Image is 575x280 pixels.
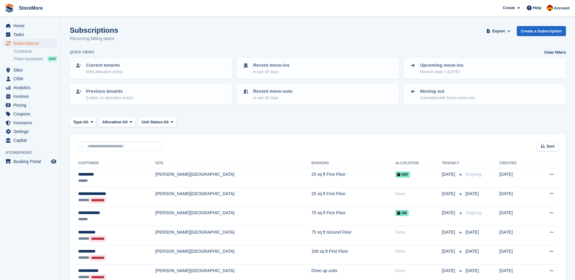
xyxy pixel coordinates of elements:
div: None [395,229,442,235]
a: menu [3,30,57,39]
div: None [395,268,442,274]
span: Settings [13,127,50,136]
div: None [395,248,442,255]
span: Sites [13,66,50,74]
span: Subscriptions [13,39,50,48]
td: 75 sq ft Ground Floor [312,226,396,245]
td: [PERSON_NAME][GEOGRAPHIC_DATA] [155,226,312,245]
td: 25 sq ft First Floor [312,187,396,207]
th: Created [500,158,534,168]
span: [DATE] [442,268,456,274]
a: menu [3,101,57,109]
div: NEW [47,56,57,62]
a: menu [3,66,57,74]
td: 25 sq ft First Floor [312,168,396,188]
button: Allocation: All [99,117,136,127]
span: H07 [395,172,410,178]
p: Recent move-ins [253,62,289,69]
td: [PERSON_NAME][GEOGRAPHIC_DATA] [155,245,312,265]
p: Move-in date > [DATE] [420,69,463,75]
td: 100 sq ft First Floor [312,245,396,265]
th: Booking [312,158,396,168]
span: [DATE] [442,191,456,197]
span: Account [554,5,570,11]
td: [PERSON_NAME][GEOGRAPHIC_DATA] [155,207,312,226]
h6: Quick views [70,49,94,55]
a: Create a Subscription [517,26,566,36]
td: [DATE] [500,245,534,265]
span: Pricing [13,101,50,109]
p: Moving out [420,88,474,95]
a: Recent move-ins In last 30 days [237,58,398,78]
span: Unit Status: [142,119,164,125]
img: Store More Team [547,5,553,11]
a: Moving out Cancelled with future move-out [404,84,565,104]
td: [DATE] [500,168,534,188]
span: Allocation: [102,119,122,125]
span: Type: [73,119,83,125]
img: stora-icon-8386f47178a22dfd0bd8f6a31ec36ba5ce8667c1dd55bd0f319d3a0aa187defe.svg [5,4,14,13]
p: In last 30 days [253,69,289,75]
th: Site [155,158,312,168]
td: [PERSON_NAME][GEOGRAPHIC_DATA] [155,187,312,207]
span: Export [492,28,505,34]
span: Price increases [14,56,43,62]
span: Help [533,5,541,11]
span: All [164,119,169,125]
a: StoreMore [16,3,45,13]
th: Customer [77,158,155,168]
span: Ongoing [466,210,482,215]
a: Current tenants With allocated unit(s) [70,58,231,78]
p: In last 30 days [253,95,293,101]
a: Contracts [14,48,57,54]
a: menu [3,127,57,136]
td: [PERSON_NAME][GEOGRAPHIC_DATA] [155,168,312,188]
span: Home [13,22,50,30]
span: Booking Portal [13,157,50,166]
th: Tenancy [442,158,463,168]
p: Recurring billing plans [70,35,118,42]
span: Invoices [13,92,50,101]
a: Recent move-outs In last 30 days [237,84,398,104]
a: menu [3,39,57,48]
a: Upcoming move-ins Move-in date > [DATE] [404,58,565,78]
span: Analytics [13,83,50,92]
a: menu [3,75,57,83]
p: Previous tenants [86,88,133,95]
span: Create [503,5,515,11]
span: Sort [547,143,554,149]
span: Capital [13,136,50,145]
td: [DATE] [500,226,534,245]
a: Previous tenants Ended, no allocated unit(s) [70,84,231,104]
td: 75 sq ft First Floor [312,207,396,226]
span: Tasks [13,30,50,39]
span: [DATE] [442,171,456,178]
p: Cancelled with future move-out [420,95,474,101]
span: [DATE] [466,230,479,235]
td: [DATE] [500,207,534,226]
a: menu [3,110,57,118]
a: Price increases NEW [14,55,57,62]
p: Recent move-outs [253,88,293,95]
a: menu [3,157,57,166]
span: [DATE] [442,229,456,235]
span: [DATE] [466,249,479,254]
span: Ongoing [466,172,482,177]
span: All [122,119,128,125]
h1: Subscriptions [70,26,118,34]
a: Preview store [50,158,57,165]
button: Type: All [70,117,96,127]
span: Coupons [13,110,50,118]
button: Export [485,26,512,36]
a: menu [3,83,57,92]
p: Upcoming move-ins [420,62,463,69]
a: menu [3,22,57,30]
span: [DATE] [466,268,479,273]
button: Unit Status: All [138,117,177,127]
span: [DATE] [442,248,456,255]
span: Storefront [5,150,60,156]
span: Insurance [13,118,50,127]
td: [DATE] [500,187,534,207]
a: menu [3,118,57,127]
p: Current tenants [86,62,123,69]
